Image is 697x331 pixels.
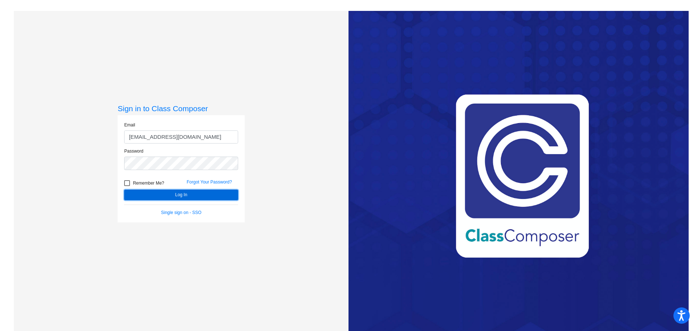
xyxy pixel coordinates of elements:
[124,148,143,154] label: Password
[124,190,238,200] button: Log In
[118,104,245,113] h3: Sign in to Class Composer
[133,179,164,187] span: Remember Me?
[124,122,135,128] label: Email
[187,179,232,185] a: Forgot Your Password?
[161,210,201,215] a: Single sign on - SSO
